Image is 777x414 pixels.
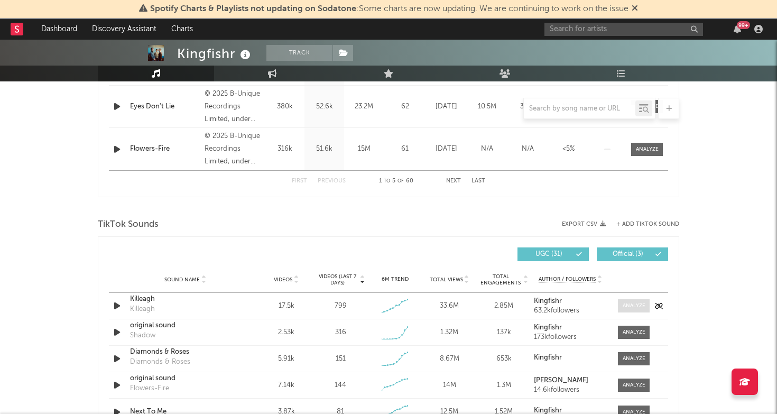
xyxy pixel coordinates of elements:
[164,19,200,40] a: Charts
[150,5,628,13] span: : Some charts are now updating. We are continuing to work on the issue
[562,221,606,227] button: Export CSV
[98,218,159,231] span: TikTok Sounds
[534,377,607,384] a: [PERSON_NAME]
[316,273,359,286] span: Videos (last 7 days)
[616,222,679,227] button: + Add TikTok Sound
[737,21,750,29] div: 99 +
[534,334,607,341] div: 173k followers
[425,301,474,311] div: 33.6M
[150,5,356,13] span: Spotify Charts & Playlists not updating on Sodatone
[292,178,307,184] button: First
[336,354,346,364] div: 151
[479,301,529,311] div: 2.85M
[425,354,474,364] div: 8.67M
[551,144,586,154] div: <5%
[597,247,668,261] button: Official(3)
[534,407,562,414] strong: Kingfishr
[335,301,347,311] div: 799
[446,178,461,184] button: Next
[606,222,679,227] button: + Add TikTok Sound
[517,247,589,261] button: UGC(31)
[534,324,562,331] strong: Kingfishr
[384,179,390,183] span: to
[177,45,253,62] div: Kingfishr
[262,327,311,338] div: 2.53k
[534,324,607,332] a: Kingfishr
[262,380,311,391] div: 7.14k
[524,105,635,113] input: Search by song name or URL
[534,354,607,362] a: Kingfishr
[534,377,588,384] strong: [PERSON_NAME]
[318,178,346,184] button: Previous
[425,327,474,338] div: 1.32M
[130,383,169,394] div: Flowers-Fire
[479,327,529,338] div: 137k
[205,130,262,168] div: © 2025 B-Unique Recordings Limited, under exclusive license to Atlantic Recording Corporation
[130,357,190,367] div: Diamonds & Roses
[335,380,346,391] div: 144
[130,144,199,154] a: Flowers-Fire
[130,320,240,331] a: original sound
[734,25,741,33] button: 99+
[262,354,311,364] div: 5.91k
[539,276,596,283] span: Author / Followers
[367,175,425,188] div: 1 5 60
[34,19,85,40] a: Dashboard
[335,327,346,338] div: 316
[262,301,311,311] div: 17.5k
[205,88,262,126] div: © 2025 B-Unique Recordings Limited, under exclusive license to Atlantic Recording Corporation
[534,298,562,305] strong: Kingfishr
[425,380,474,391] div: 14M
[604,251,652,257] span: Official ( 3 )
[347,144,381,154] div: 15M
[544,23,703,36] input: Search for artists
[510,144,545,154] div: N/A
[429,144,464,154] div: [DATE]
[534,354,562,361] strong: Kingfishr
[479,354,529,364] div: 653k
[130,304,155,315] div: Killeagh
[371,275,420,283] div: 6M Trend
[524,251,573,257] span: UGC ( 31 )
[534,298,607,305] a: Kingfishr
[471,178,485,184] button: Last
[534,307,607,315] div: 63.2k followers
[430,277,463,283] span: Total Views
[397,179,404,183] span: of
[164,277,200,283] span: Sound Name
[469,144,505,154] div: N/A
[386,144,423,154] div: 61
[632,5,638,13] span: Dismiss
[479,273,522,286] span: Total Engagements
[130,330,155,341] div: Shadow
[85,19,164,40] a: Discovery Assistant
[307,144,341,154] div: 51.6k
[130,347,240,357] a: Diamonds & Roses
[130,294,240,305] a: Killeagh
[130,373,240,384] a: original sound
[479,380,529,391] div: 1.3M
[274,277,292,283] span: Videos
[267,144,302,154] div: 316k
[534,387,607,394] div: 14.6k followers
[266,45,332,61] button: Track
